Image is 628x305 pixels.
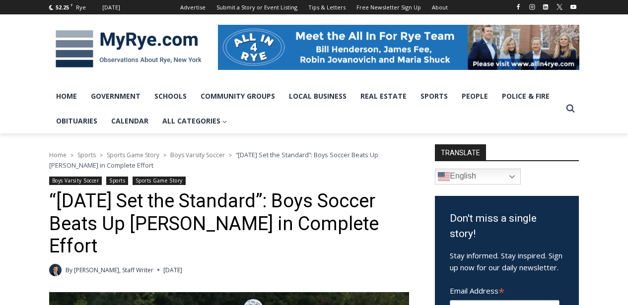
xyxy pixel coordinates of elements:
div: [DATE] [102,3,120,12]
a: Home [49,84,84,109]
a: Government [84,84,147,109]
a: [PERSON_NAME], Staff Writer [74,266,153,274]
p: Stay informed. Stay inspired. Sign up now for our daily newsletter. [450,249,564,273]
a: Author image [49,264,62,276]
a: Instagram [526,1,538,13]
strong: TRANSLATE [435,144,486,160]
span: > [163,152,166,159]
a: Local Business [282,84,353,109]
span: > [70,152,73,159]
nav: Primary Navigation [49,84,561,134]
a: Boys Varsity Soccer [49,177,102,185]
a: All Categories [155,109,234,133]
a: Sports [106,177,128,185]
a: Home [49,151,67,159]
h3: Don't miss a single story! [450,211,564,242]
a: Sports [414,84,455,109]
a: Facebook [512,1,524,13]
img: All in for Rye [218,25,579,69]
label: Email Address [450,281,559,299]
a: Obituaries [49,109,104,133]
a: Schools [147,84,194,109]
a: Community Groups [194,84,282,109]
span: > [100,152,103,159]
a: Police & Fire [495,84,557,109]
span: F [70,2,73,7]
a: Boys Varsity Soccer [170,151,225,159]
img: Charlie Morris headshot PROFESSIONAL HEADSHOT [49,264,62,276]
a: Linkedin [540,1,552,13]
time: [DATE] [163,265,182,275]
img: MyRye.com [49,23,208,75]
span: 52.25 [56,3,69,11]
span: All Categories [162,116,227,126]
span: “[DATE] Set the Standard”: Boys Soccer Beats Up [PERSON_NAME] in Complete Effort [49,150,378,169]
h1: “[DATE] Set the Standard”: Boys Soccer Beats Up [PERSON_NAME] in Complete Effort [49,190,409,258]
span: By [66,265,72,275]
a: YouTube [567,1,579,13]
div: Rye [76,3,86,12]
a: Sports [77,151,96,159]
a: Sports Game Story [133,177,186,185]
a: X [554,1,565,13]
span: > [229,152,232,159]
a: Calendar [104,109,155,133]
a: People [455,84,495,109]
img: en [438,171,450,183]
a: English [435,169,521,184]
a: Real Estate [353,84,414,109]
button: View Search Form [561,100,579,118]
nav: Breadcrumbs [49,150,409,170]
a: Sports Game Story [107,151,159,159]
